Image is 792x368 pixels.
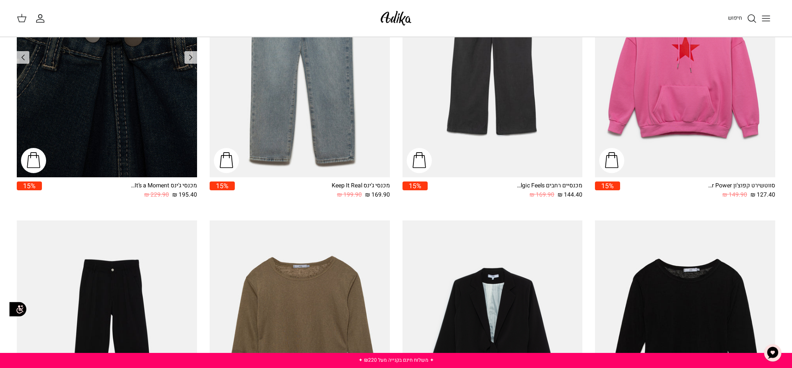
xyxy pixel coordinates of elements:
[17,181,42,190] span: 15%
[515,181,582,190] div: מכנסיים רחבים Nostalgic Feels קורדרוי
[6,298,29,321] img: accessibility_icon02.svg
[358,356,434,364] a: ✦ משלוח חינם בקנייה מעל ₪220 ✦
[210,181,235,200] a: 15%
[235,181,390,200] a: מכנסי ג'ינס Keep It Real 169.90 ₪ 199.90 ₪
[620,181,775,200] a: סווטשירט קפוצ'ון Star Power אוברסייז 127.40 ₪ 149.90 ₪
[210,181,235,190] span: 15%
[35,13,49,23] a: החשבון שלי
[17,51,29,64] a: Previous
[750,190,775,200] span: 127.40 ₪
[323,181,390,190] div: מכנסי ג'ינס Keep It Real
[428,181,583,200] a: מכנסיים רחבים Nostalgic Feels קורדרוי 144.40 ₪ 169.90 ₪
[17,181,42,200] a: 15%
[402,181,428,200] a: 15%
[184,51,197,64] a: Previous
[144,190,169,200] span: 229.90 ₪
[42,181,197,200] a: מכנסי ג'ינס It’s a Moment גזרה רחבה | BAGGY 195.40 ₪ 229.90 ₪
[728,14,742,22] span: חיפוש
[130,181,197,190] div: מכנסי ג'ינס It’s a Moment גזרה רחבה | BAGGY
[172,190,197,200] span: 195.40 ₪
[595,181,620,200] a: 15%
[708,181,775,190] div: סווטשירט קפוצ'ון Star Power אוברסייז
[595,181,620,190] span: 15%
[378,8,414,28] img: Adika IL
[722,190,747,200] span: 149.90 ₪
[728,13,757,23] a: חיפוש
[757,9,775,28] button: Toggle menu
[337,190,362,200] span: 199.90 ₪
[402,181,428,190] span: 15%
[365,190,390,200] span: 169.90 ₪
[558,190,582,200] span: 144.40 ₪
[760,340,785,365] button: צ'אט
[530,190,554,200] span: 169.90 ₪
